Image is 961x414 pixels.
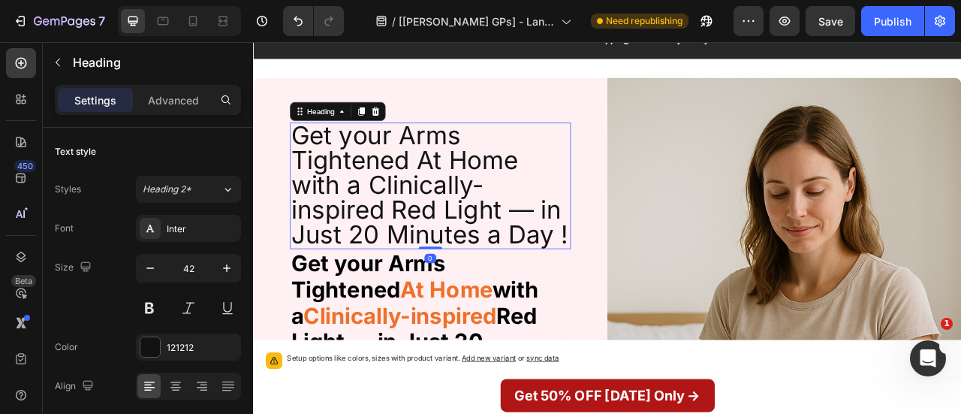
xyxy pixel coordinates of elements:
[283,6,344,36] div: Undo/Redo
[187,298,304,331] strong: At Home
[48,298,363,364] strong: with a
[874,14,911,29] div: Publish
[65,81,107,95] div: Heading
[941,318,953,330] span: 1
[806,6,855,36] button: Save
[136,176,241,203] button: Heading 2*
[910,340,946,376] iframe: Intercom live chat
[55,183,81,196] div: Styles
[55,340,78,354] div: Color
[265,396,334,407] span: Add new variant
[43,394,389,409] p: Setup options like colors, sizes with product variant.
[167,222,237,236] div: Inter
[55,376,97,397] div: Align
[399,14,555,29] span: [[PERSON_NAME] GPs] - Landing Page - [DATE] 17:34:33
[148,92,199,108] p: Advanced
[143,183,191,196] span: Heading 2*
[392,14,396,29] span: /
[606,14,682,28] span: Need republishing
[348,396,389,407] span: sync data
[11,275,36,287] div: Beta
[167,341,237,355] div: 121212
[55,145,96,159] div: Text style
[64,331,309,364] strong: Clinically-inspired
[55,222,74,235] div: Font
[48,264,245,331] strong: Get your Arms Tightened
[861,6,924,36] button: Publish
[48,102,402,260] p: Get your Arms Tightened At Home with a Clinically-inspired Red Light — in Just 20 Minutes a Day !
[14,160,36,172] div: 450
[253,42,961,414] iframe: Design area
[98,12,105,30] p: 7
[55,258,95,278] div: Size
[73,53,235,71] p: Heading
[47,102,404,263] h2: Rich Text Editor. Editing area: main
[818,15,843,28] span: Save
[218,269,233,281] div: 0
[6,6,112,36] button: 7
[334,396,389,407] span: or
[74,92,116,108] p: Settings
